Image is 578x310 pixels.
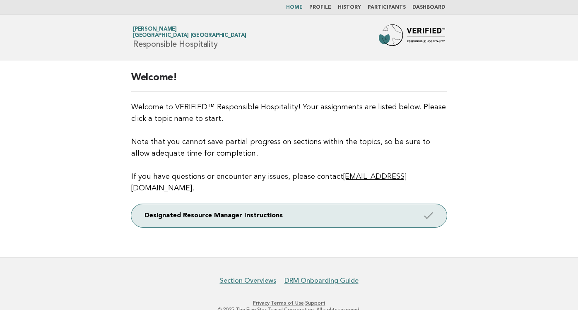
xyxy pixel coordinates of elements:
a: Terms of Use [271,300,304,306]
a: DRM Onboarding Guide [284,276,359,285]
a: Designated Resource Manager Instructions [131,204,447,227]
h2: Welcome! [131,71,447,91]
span: [GEOGRAPHIC_DATA] [GEOGRAPHIC_DATA] [133,33,246,38]
a: Profile [309,5,331,10]
a: Section Overviews [220,276,276,285]
h1: Responsible Hospitality [133,27,246,48]
p: Welcome to VERIFIED™ Responsible Hospitality! Your assignments are listed below. Please click a t... [131,101,447,194]
img: Forbes Travel Guide [379,24,445,51]
a: Home [286,5,303,10]
a: History [338,5,361,10]
p: · · [36,300,542,306]
a: Privacy [253,300,270,306]
a: [PERSON_NAME][GEOGRAPHIC_DATA] [GEOGRAPHIC_DATA] [133,26,246,38]
a: Support [305,300,325,306]
a: Dashboard [412,5,445,10]
a: Participants [368,5,406,10]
